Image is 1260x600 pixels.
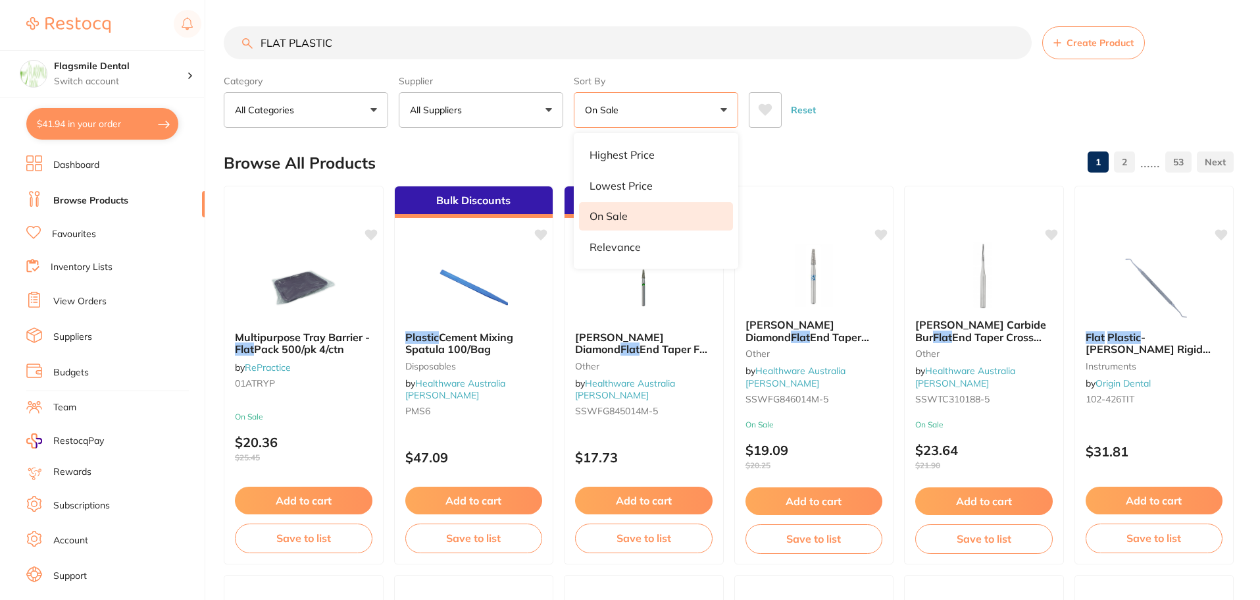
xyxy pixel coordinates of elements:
p: Switch account [54,75,187,88]
span: by [1086,377,1151,389]
small: On Sale [235,412,372,422]
div: Bulk Discounts [565,186,723,218]
span: End Taper 846 (171) FG 5/Pack [745,331,869,356]
label: Sort By [574,75,738,87]
a: Healthware Australia [PERSON_NAME] [915,365,1015,389]
span: Create Product [1067,38,1134,48]
small: On Sale [915,420,1053,429]
button: Create Product [1042,26,1145,59]
span: by [235,362,291,373]
button: Save to list [235,524,372,553]
a: Subscriptions [53,499,110,512]
img: Plastic Cement Mixing Spatula 100/Bag [431,255,517,321]
span: by [575,377,675,401]
em: Flat [933,331,952,344]
span: RestocqPay [53,435,104,448]
a: Browse Products [53,194,128,207]
small: Disposables [405,361,543,371]
h4: Flagsmile Dental [54,60,187,73]
em: Flat [791,331,810,344]
button: Add to cart [745,487,883,515]
button: All Categories [224,92,388,128]
small: other [915,348,1053,359]
p: $17.73 [575,450,713,465]
span: SSWFG846014M-5 [745,393,828,405]
span: by [405,377,505,401]
span: by [745,365,845,389]
small: other [745,348,883,359]
p: $23.64 [915,443,1053,470]
button: Add to cart [1086,487,1223,514]
img: Multipurpose Tray Barrier - Flat Pack 500/pk 4/ctn [261,255,346,321]
img: Flagsmile Dental [20,61,47,87]
span: Pack 500/pk 4/ctn [254,342,344,356]
button: Add to cart [915,487,1053,515]
span: $21.90 [915,461,1053,470]
p: $47.09 [405,450,543,465]
button: All Suppliers [399,92,563,128]
span: - [PERSON_NAME] Rigid Spatula 2.5mm [1086,331,1211,368]
label: Supplier [399,75,563,87]
p: On Sale [590,210,628,222]
a: Healthware Australia [PERSON_NAME] [745,365,845,389]
a: Rewards [53,466,91,479]
label: Category [224,75,388,87]
b: Flat Plastic - Heidmann Rigid Spatula 2.5mm [1086,331,1223,356]
a: Support [53,570,87,583]
button: Add to cart [235,487,372,514]
button: $41.94 in your order [26,108,178,140]
img: RestocqPay [26,433,42,449]
p: All Suppliers [410,103,467,117]
span: 102-426TIT [1086,393,1134,405]
em: Flat [1086,331,1105,344]
a: Account [53,534,88,547]
button: On Sale [574,92,738,128]
span: $25.45 [235,453,372,462]
button: Save to list [745,524,883,553]
small: other [575,361,713,371]
b: SS White Diamond Flat End Taper 846 (171) FG 5/Pack [745,319,883,343]
a: 1 [1088,149,1109,175]
a: Inventory Lists [51,261,113,274]
a: Budgets [53,366,89,379]
em: Flat [620,342,640,356]
button: Add to cart [575,487,713,514]
p: All Categories [235,103,299,117]
p: Relevance [590,241,641,253]
span: Cement Mixing Spatula 100/Bag [405,331,513,356]
span: [PERSON_NAME] Diamond [575,331,664,356]
b: SS White Diamond Flat End Taper FG 4mm 845 (170) 5/Pack- 014 Medium [575,331,713,356]
b: SS White Carbide Bur Flat End Taper Cross Cut Fissure 699L FG 5/Pack [915,319,1053,343]
button: Save to list [1086,524,1223,553]
span: $20.25 [745,461,883,470]
p: On Sale [585,103,624,117]
p: Highest Price [590,149,655,161]
small: instruments [1086,361,1223,371]
a: 53 [1165,149,1192,175]
a: View Orders [53,295,107,308]
p: $20.36 [235,435,372,462]
button: Add to cart [405,487,543,514]
span: End Taper FG 4mm 845 (170) 5/Pack- 014 Medium [575,342,707,380]
a: Healthware Australia [PERSON_NAME] [575,377,675,401]
em: Plastic [1107,331,1141,344]
div: Bulk Discounts [395,186,553,218]
span: SSWTC310188-5 [915,393,990,405]
p: ...... [1140,155,1160,170]
a: Suppliers [53,331,92,344]
span: 01ATRYP [235,377,275,389]
button: Save to list [915,524,1053,553]
b: Plastic Cement Mixing Spatula 100/Bag [405,331,543,356]
button: Save to list [405,524,543,553]
img: SS White Diamond Flat End Taper 846 (171) FG 5/Pack [771,242,857,308]
em: Plastic [405,331,439,344]
p: Lowest Price [590,180,653,192]
button: Save to list [575,524,713,553]
span: [PERSON_NAME] Diamond [745,318,834,343]
span: SSWFG845014M-5 [575,405,658,417]
a: 2 [1114,149,1135,175]
button: Reset [787,92,820,128]
b: Multipurpose Tray Barrier - Flat Pack 500/pk 4/ctn [235,331,372,356]
a: Team [53,401,76,414]
img: SS White Diamond Flat End Taper FG 4mm 845 (170) 5/Pack- 014 Medium [601,255,686,321]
